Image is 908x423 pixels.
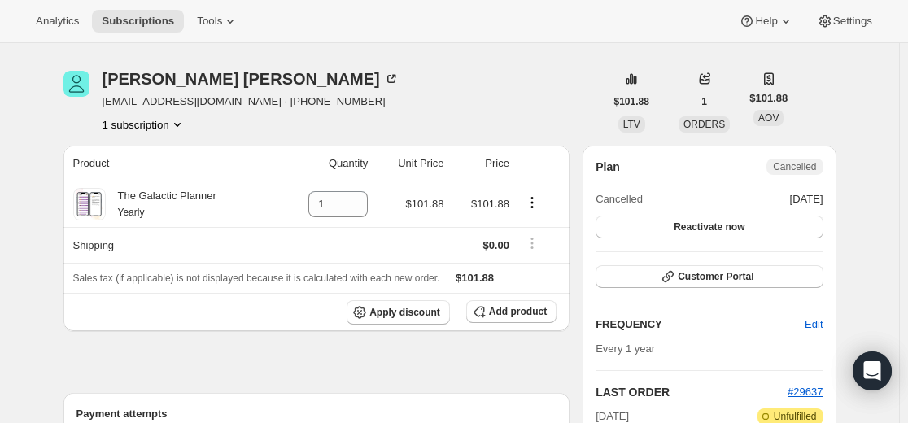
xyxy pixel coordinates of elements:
button: Shipping actions [519,234,545,252]
span: Cancelled [596,191,643,207]
button: Edit [795,312,832,338]
th: Quantity [279,146,373,181]
span: [EMAIL_ADDRESS][DOMAIN_NAME] · [PHONE_NUMBER] [103,94,399,110]
h2: Payment attempts [76,406,557,422]
span: $101.88 [749,90,788,107]
span: $101.88 [456,272,494,284]
span: Cancelled [773,160,816,173]
button: #29637 [788,384,823,400]
span: Unfulfilled [774,410,817,423]
span: [DATE] [790,191,823,207]
button: Product actions [519,194,545,211]
small: Yearly [118,207,145,218]
div: The Galactic Planner [106,188,216,220]
span: Edit [805,316,823,333]
h2: Plan [596,159,620,175]
button: Add product [466,300,557,323]
th: Unit Price [373,146,448,181]
th: Shipping [63,227,279,263]
span: Add product [489,305,547,318]
h2: LAST ORDER [596,384,788,400]
span: $0.00 [482,239,509,251]
span: Apply discount [369,306,440,319]
span: Customer Portal [678,270,753,283]
span: 1 [701,95,707,108]
button: $101.88 [605,90,659,113]
span: Every 1 year [596,342,655,355]
span: $101.88 [614,95,649,108]
th: Price [449,146,514,181]
button: Product actions [103,116,186,133]
span: Tools [197,15,222,28]
button: Help [729,10,803,33]
button: Customer Portal [596,265,823,288]
img: product img [75,188,103,220]
button: Apply discount [347,300,450,325]
span: Macaria MEZA [63,71,89,97]
h2: FREQUENCY [596,316,805,333]
span: Subscriptions [102,15,174,28]
button: 1 [692,90,717,113]
button: Reactivate now [596,216,823,238]
span: Settings [833,15,872,28]
div: [PERSON_NAME] [PERSON_NAME] [103,71,399,87]
button: Tools [187,10,248,33]
a: #29637 [788,386,823,398]
span: ORDERS [683,119,725,130]
span: Help [755,15,777,28]
th: Product [63,146,279,181]
span: LTV [623,119,640,130]
span: $101.88 [471,198,509,210]
span: Analytics [36,15,79,28]
button: Subscriptions [92,10,184,33]
button: Settings [807,10,882,33]
span: $101.88 [406,198,444,210]
span: AOV [758,112,779,124]
span: Sales tax (if applicable) is not displayed because it is calculated with each new order. [73,273,440,284]
span: Reactivate now [674,220,744,233]
button: Analytics [26,10,89,33]
div: Open Intercom Messenger [853,351,892,390]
